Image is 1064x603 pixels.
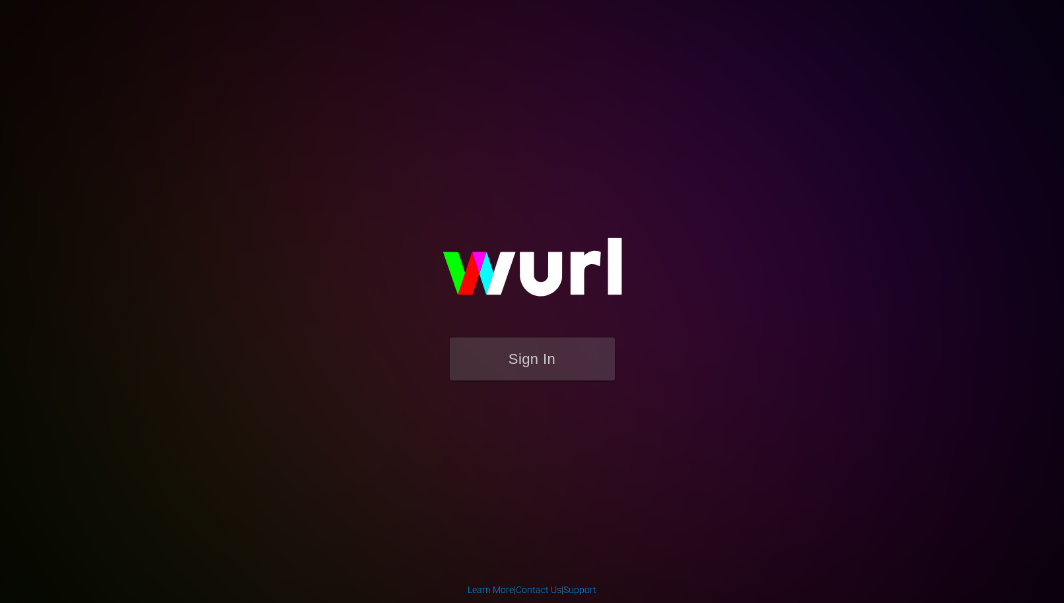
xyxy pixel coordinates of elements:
[400,209,664,337] img: wurl-logo-on-black-223613ac3d8ba8fe6dc639794a292ebdb59501304c7dfd60c99c58986ef67473.svg
[450,337,615,380] button: Sign In
[468,583,596,596] div: | |
[516,585,561,595] a: Contact Us
[468,585,514,595] a: Learn More
[563,585,596,595] a: Support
